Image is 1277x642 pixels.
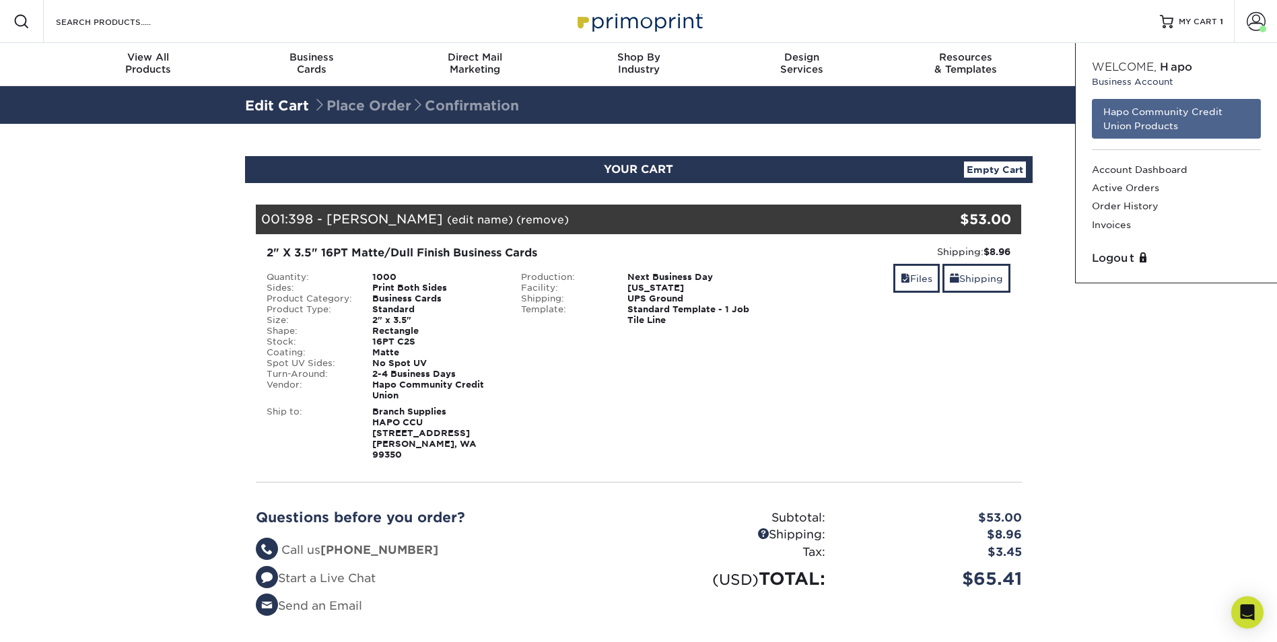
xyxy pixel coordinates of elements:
div: Sides: [256,283,363,293]
div: Spot UV Sides: [256,358,363,369]
div: $53.00 [835,509,1032,527]
a: Shipping [942,264,1010,293]
div: Shipping: [776,245,1011,258]
div: Vendor: [256,380,363,401]
div: Marketing [393,51,557,75]
strong: $8.96 [983,246,1010,257]
div: $53.00 [894,209,1012,229]
div: [US_STATE] [617,283,766,293]
div: $65.41 [835,566,1032,592]
a: Hapo Community Credit Union Products [1092,99,1261,139]
a: Files [893,264,940,293]
a: View AllProducts [67,43,230,86]
a: DesignServices [720,43,884,86]
div: Tax: [639,544,835,561]
a: Direct MailMarketing [393,43,557,86]
input: SEARCH PRODUCTS..... [55,13,186,30]
div: $3.45 [835,544,1032,561]
strong: [PHONE_NUMBER] [320,543,438,557]
div: Cards [230,51,393,75]
div: 1000 [362,272,511,283]
div: Business Cards [362,293,511,304]
span: Place Order Confirmation [313,98,519,114]
div: 2" X 3.5" 16PT Matte/Dull Finish Business Cards [267,245,756,261]
a: Edit Cart [245,98,309,114]
div: Rectangle [362,326,511,336]
div: UPS Ground [617,293,766,304]
div: Standard [362,304,511,315]
span: Design [720,51,884,63]
a: (remove) [516,213,569,226]
iframe: Google Customer Reviews [3,601,114,637]
span: Hapo [1160,61,1192,73]
div: Shape: [256,326,363,336]
div: Standard Template - 1 Job Tile Line [617,304,766,326]
a: Order History [1092,197,1261,215]
div: & Support [1047,51,1211,75]
a: Contact& Support [1047,43,1211,86]
div: Size: [256,315,363,326]
a: Logout [1092,250,1261,266]
a: (edit name) [447,213,513,226]
img: Primoprint [572,7,706,36]
div: Shipping: [511,293,617,304]
div: 16PT C2S [362,336,511,347]
a: Active Orders [1092,179,1261,197]
div: Ship to: [256,406,363,460]
span: MY CART [1179,16,1217,28]
a: Account Dashboard [1092,161,1261,179]
span: Direct Mail [393,51,557,63]
div: Product Category: [256,293,363,304]
a: Empty Cart [964,162,1026,178]
span: 1 [1220,17,1223,26]
div: Print Both Sides [362,283,511,293]
div: Industry [557,51,720,75]
a: BusinessCards [230,43,393,86]
div: Quantity: [256,272,363,283]
div: 001: [256,205,894,234]
strong: Branch Supplies HAPO CCU [STREET_ADDRESS] [PERSON_NAME], WA 99350 [372,406,477,460]
small: Business Account [1092,75,1261,88]
li: Call us [256,542,629,559]
div: Product Type: [256,304,363,315]
div: Template: [511,304,617,326]
div: Services [720,51,884,75]
h2: Questions before you order? [256,509,629,526]
div: 2-4 Business Days [362,369,511,380]
div: Production: [511,272,617,283]
div: Turn-Around: [256,369,363,380]
div: TOTAL: [639,566,835,592]
span: Business [230,51,393,63]
a: Start a Live Chat [256,571,376,585]
div: 2" x 3.5" [362,315,511,326]
div: Products [67,51,230,75]
span: Welcome, [1092,61,1157,73]
div: Shipping: [639,526,835,544]
div: No Spot UV [362,358,511,369]
div: Hapo Community Credit Union [362,380,511,401]
div: Open Intercom Messenger [1231,596,1264,629]
div: Next Business Day [617,272,766,283]
div: $8.96 [835,526,1032,544]
span: files [901,273,910,284]
span: shipping [950,273,959,284]
div: Stock: [256,336,363,347]
a: Send an Email [256,599,362,612]
span: Contact [1047,51,1211,63]
div: & Templates [884,51,1047,75]
span: YOUR CART [604,163,673,176]
small: (USD) [712,571,759,588]
span: Shop By [557,51,720,63]
span: 398 - [PERSON_NAME] [288,211,443,226]
span: Resources [884,51,1047,63]
a: Shop ByIndustry [557,43,720,86]
div: Facility: [511,283,617,293]
a: Resources& Templates [884,43,1047,86]
a: Invoices [1092,216,1261,234]
div: Matte [362,347,511,358]
span: View All [67,51,230,63]
div: Coating: [256,347,363,358]
div: Subtotal: [639,509,835,527]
